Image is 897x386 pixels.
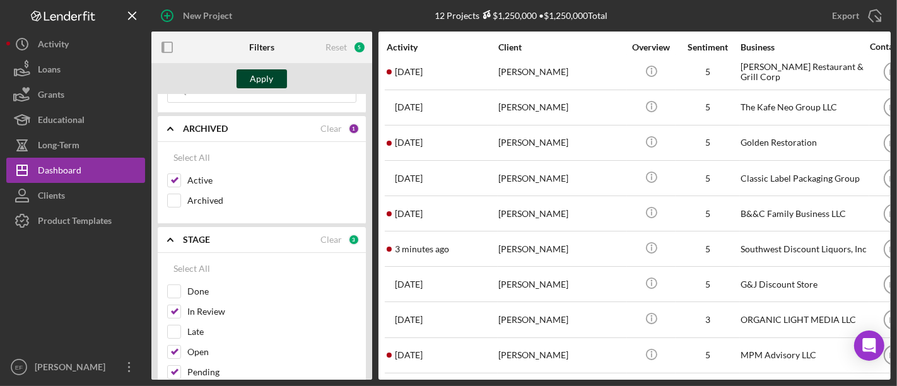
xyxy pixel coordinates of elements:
[38,57,61,85] div: Loans
[832,3,859,28] div: Export
[167,256,216,281] button: Select All
[498,126,624,160] div: [PERSON_NAME]
[6,158,145,183] button: Dashboard
[348,123,360,134] div: 1
[741,56,867,89] div: [PERSON_NAME] Restaurant & Grill Corp
[237,69,287,88] button: Apply
[498,91,624,124] div: [PERSON_NAME]
[151,3,245,28] button: New Project
[395,350,423,360] time: 2025-10-10 14:43
[395,173,423,184] time: 2025-10-10 14:28
[498,42,624,52] div: Client
[32,354,114,383] div: [PERSON_NAME]
[435,10,607,21] div: 12 Projects • $1,250,000 Total
[676,137,739,148] div: 5
[741,197,867,230] div: B&&C Family Business LLC
[250,69,274,88] div: Apply
[676,315,739,325] div: 3
[38,132,79,161] div: Long-Term
[38,158,81,186] div: Dashboard
[187,325,356,338] label: Late
[395,279,423,289] time: 2025-10-07 13:42
[741,339,867,372] div: MPM Advisory LLC
[187,346,356,358] label: Open
[676,279,739,289] div: 5
[498,232,624,266] div: [PERSON_NAME]
[183,235,210,245] b: STAGE
[6,32,145,57] button: Activity
[353,41,366,54] div: 5
[167,145,216,170] button: Select All
[187,194,356,207] label: Archived
[187,174,356,187] label: Active
[676,102,739,112] div: 5
[320,124,342,134] div: Clear
[741,267,867,301] div: G&J Discount Store
[741,232,867,266] div: Southwest Discount Liquors, Inc
[741,91,867,124] div: The Kafe Neo Group LLC
[6,354,145,380] button: EF[PERSON_NAME]
[6,208,145,233] button: Product Templates
[387,42,497,52] div: Activity
[249,42,274,52] b: Filters
[498,56,624,89] div: [PERSON_NAME]
[395,137,423,148] time: 2025-08-30 02:01
[6,57,145,82] button: Loans
[395,67,423,77] time: 2025-09-03 01:50
[676,244,739,254] div: 5
[498,303,624,336] div: [PERSON_NAME]
[395,209,423,219] time: 2025-10-14 03:49
[38,183,65,211] div: Clients
[187,285,356,298] label: Done
[498,339,624,372] div: [PERSON_NAME]
[6,132,145,158] button: Long-Term
[676,350,739,360] div: 5
[320,235,342,245] div: Clear
[498,267,624,301] div: [PERSON_NAME]
[183,124,228,134] b: ARCHIVED
[325,42,347,52] div: Reset
[498,161,624,195] div: [PERSON_NAME]
[187,305,356,318] label: In Review
[38,32,69,60] div: Activity
[395,315,423,325] time: 2025-05-01 14:19
[498,197,624,230] div: [PERSON_NAME]
[395,102,423,112] time: 2025-10-09 17:42
[676,173,739,184] div: 5
[741,303,867,336] div: ORGANIC LIGHT MEDIA LLC
[676,67,739,77] div: 5
[819,3,891,28] button: Export
[741,161,867,195] div: Classic Label Packaging Group
[479,10,537,21] div: $1,250,000
[395,244,449,254] time: 2025-10-15 15:37
[38,208,112,237] div: Product Templates
[187,366,356,378] label: Pending
[173,145,210,170] div: Select All
[741,42,867,52] div: Business
[6,183,145,208] button: Clients
[183,3,232,28] div: New Project
[854,330,884,361] div: Open Intercom Messenger
[741,126,867,160] div: Golden Restoration
[173,256,210,281] div: Select All
[348,234,360,245] div: 3
[6,82,145,107] button: Grants
[628,42,675,52] div: Overview
[6,107,145,132] button: Educational
[38,82,64,110] div: Grants
[38,107,85,136] div: Educational
[15,364,23,371] text: EF
[676,209,739,219] div: 5
[676,42,739,52] div: Sentiment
